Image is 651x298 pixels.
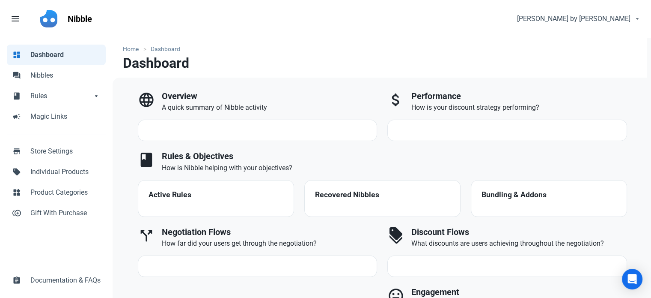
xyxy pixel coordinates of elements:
p: A quick summary of Nibble activity [162,102,378,113]
h3: Performance [411,91,627,101]
h3: Engagement [411,287,627,297]
a: Nibble [62,7,97,31]
span: forum [12,70,21,79]
span: assignment [12,275,21,284]
p: How is your discount strategy performing? [411,102,627,113]
span: control_point_duplicate [12,208,21,217]
span: campaign [12,111,21,120]
span: [PERSON_NAME] by [PERSON_NAME] [517,14,630,24]
span: Store Settings [30,146,101,157]
span: book [12,91,21,99]
span: attach_money [387,91,404,108]
a: storeStore Settings [7,141,106,162]
span: menu [10,14,21,24]
span: discount [387,227,404,244]
h4: Bundling & Addons [482,191,616,199]
p: What discounts are users achieving throughout the negotiation? [411,238,627,249]
span: Product Categories [30,187,101,198]
span: store [12,146,21,155]
span: arrow_drop_down [92,91,101,99]
h3: Rules & Objectives [162,151,627,161]
span: Nibbles [30,70,101,81]
span: Magic Links [30,111,101,122]
span: call_split [138,227,155,244]
a: bookRulesarrow_drop_down [7,86,106,106]
span: Dashboard [30,50,101,60]
p: How is Nibble helping with your objectives? [162,163,627,173]
a: assignmentDocumentation & FAQs [7,270,106,291]
a: sellIndividual Products [7,162,106,182]
button: [PERSON_NAME] by [PERSON_NAME] [510,10,646,27]
div: Open Intercom Messenger [622,269,642,289]
a: Home [123,45,143,54]
span: Gift With Purchase [30,208,101,218]
span: language [138,91,155,108]
span: widgets [12,187,21,196]
a: campaignMagic Links [7,106,106,127]
h4: Recovered Nibbles [315,191,450,199]
h3: Negotiation Flows [162,227,378,237]
h3: Discount Flows [411,227,627,237]
span: Individual Products [30,167,101,177]
a: widgetsProduct Categories [7,182,106,203]
a: control_point_duplicateGift With Purchase [7,203,106,223]
span: book [138,151,155,169]
p: How far did your users get through the negotiation? [162,238,378,249]
p: Nibble [68,13,92,25]
h1: Dashboard [123,55,189,71]
span: Rules [30,91,92,101]
h3: Overview [162,91,378,101]
a: dashboardDashboard [7,45,106,65]
a: forumNibbles [7,65,106,86]
span: sell [12,167,21,175]
span: Documentation & FAQs [30,275,101,286]
nav: breadcrumbs [113,38,647,55]
h4: Active Rules [149,191,283,199]
span: dashboard [12,50,21,58]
